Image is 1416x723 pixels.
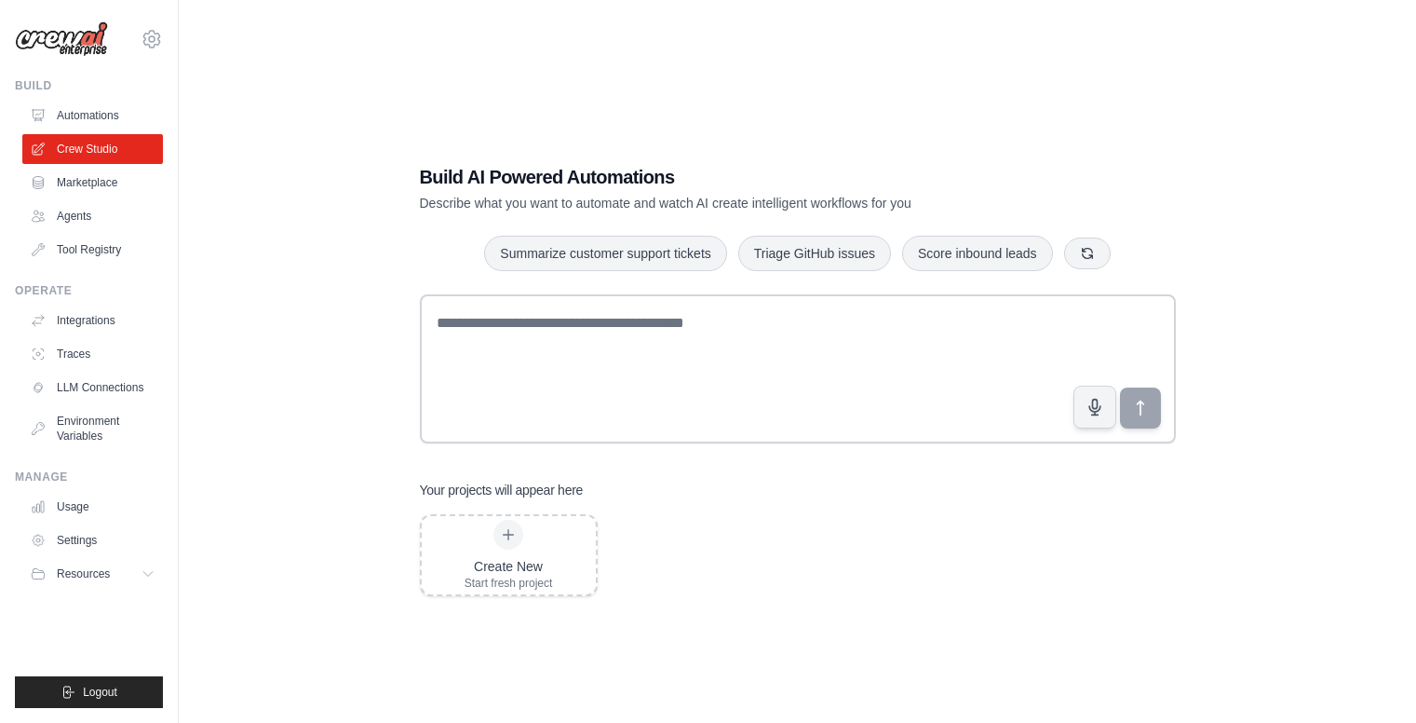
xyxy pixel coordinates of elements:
[420,481,584,499] h3: Your projects will appear here
[465,557,553,576] div: Create New
[15,470,163,484] div: Manage
[420,194,1045,212] p: Describe what you want to automate and watch AI create intelligent workflows for you
[1073,386,1116,429] button: Click to speak your automation idea
[1064,238,1111,269] button: Get new suggestions
[57,566,110,581] span: Resources
[15,676,163,708] button: Logout
[22,168,163,198] a: Marketplace
[22,406,163,451] a: Environment Variables
[465,576,553,591] div: Start fresh project
[22,492,163,522] a: Usage
[83,685,117,700] span: Logout
[15,78,163,93] div: Build
[902,236,1053,271] button: Score inbound leads
[22,201,163,231] a: Agents
[22,101,163,130] a: Automations
[484,236,726,271] button: Summarize customer support tickets
[22,306,163,335] a: Integrations
[22,134,163,164] a: Crew Studio
[738,236,891,271] button: Triage GitHub issues
[15,21,108,57] img: Logo
[22,235,163,265] a: Tool Registry
[22,559,163,589] button: Resources
[22,373,163,402] a: LLM Connections
[22,525,163,555] a: Settings
[420,164,1045,190] h1: Build AI Powered Automations
[15,283,163,298] div: Operate
[22,339,163,369] a: Traces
